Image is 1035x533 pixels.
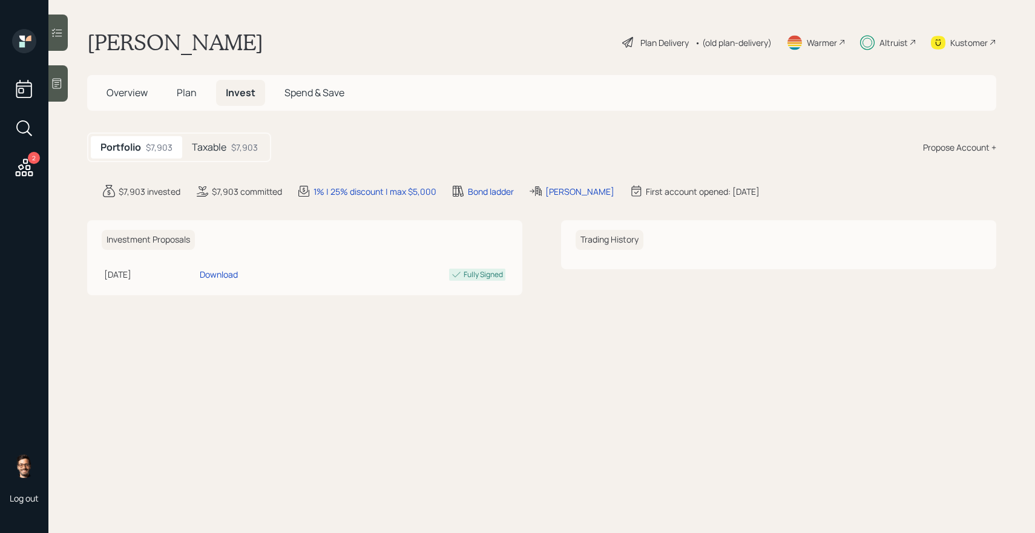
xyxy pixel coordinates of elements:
h6: Investment Proposals [102,230,195,250]
h1: [PERSON_NAME] [87,29,263,56]
h6: Trading History [576,230,643,250]
span: Overview [107,86,148,99]
span: Plan [177,86,197,99]
div: First account opened: [DATE] [646,185,760,198]
div: Kustomer [950,36,988,49]
div: Altruist [879,36,908,49]
div: $7,903 [146,141,172,154]
span: Spend & Save [284,86,344,99]
span: Invest [226,86,255,99]
div: Bond ladder [468,185,514,198]
div: • (old plan-delivery) [695,36,772,49]
div: Warmer [807,36,837,49]
div: $7,903 invested [119,185,180,198]
div: [DATE] [104,268,195,281]
div: 2 [28,152,40,164]
div: Propose Account + [923,141,996,154]
div: Log out [10,492,39,504]
div: 1% | 25% discount | max $5,000 [314,185,436,198]
div: $7,903 [231,141,258,154]
div: [PERSON_NAME] [545,185,614,198]
div: Download [200,268,238,281]
div: Fully Signed [464,269,503,280]
h5: Taxable [192,142,226,153]
div: $7,903 committed [212,185,282,198]
img: sami-boghos-headshot.png [12,454,36,478]
h5: Portfolio [100,142,141,153]
div: Plan Delivery [640,36,689,49]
